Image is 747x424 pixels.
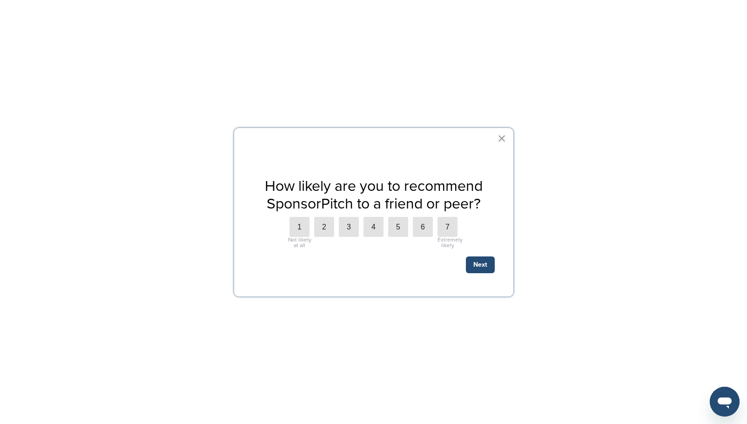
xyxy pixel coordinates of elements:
[437,237,458,248] div: Extremely likely
[363,217,384,237] label: 4
[289,217,310,237] label: 1
[466,256,495,273] button: Next
[710,387,740,417] iframe: Button to launch messaging window
[287,237,312,248] div: Not likely at all
[314,217,334,237] label: 2
[498,131,506,146] button: Close
[339,217,359,237] label: 3
[388,217,408,237] label: 5
[253,177,495,213] p: How likely are you to recommend SponsorPitch to a friend or peer?
[437,217,458,237] label: 7
[413,217,433,237] label: 6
